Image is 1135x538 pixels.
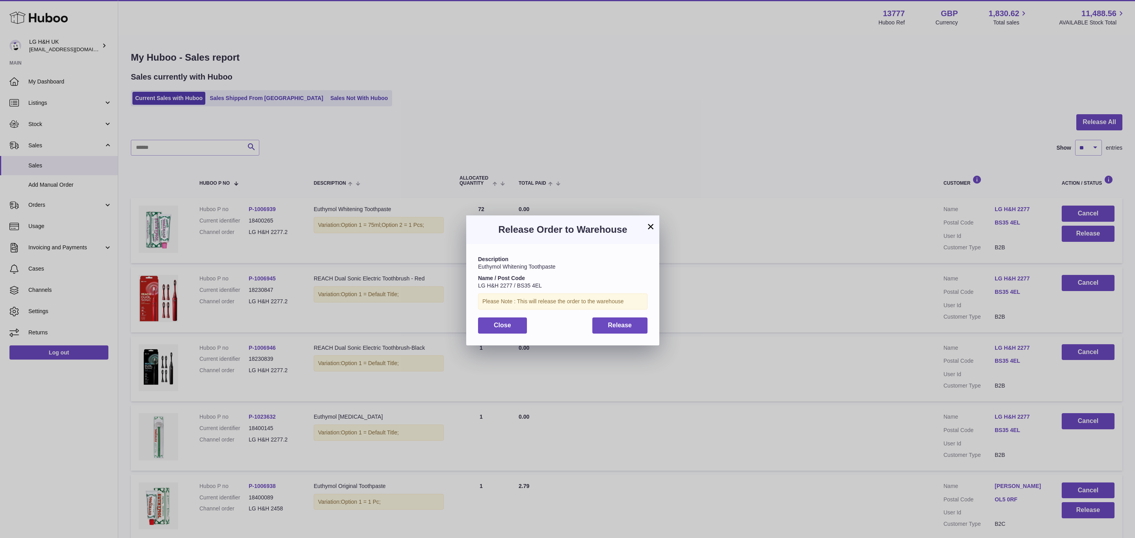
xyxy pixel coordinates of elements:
[478,275,525,281] strong: Name / Post Code
[478,256,508,262] strong: Description
[478,317,527,334] button: Close
[494,322,511,328] span: Close
[608,322,632,328] span: Release
[646,222,655,231] button: ×
[478,293,648,310] div: Please Note : This will release the order to the warehouse
[478,223,648,236] h3: Release Order to Warehouse
[478,282,542,289] span: LG H&H 2277 / BS35 4EL
[592,317,648,334] button: Release
[478,263,556,270] span: Euthymol Whitening Toothpaste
